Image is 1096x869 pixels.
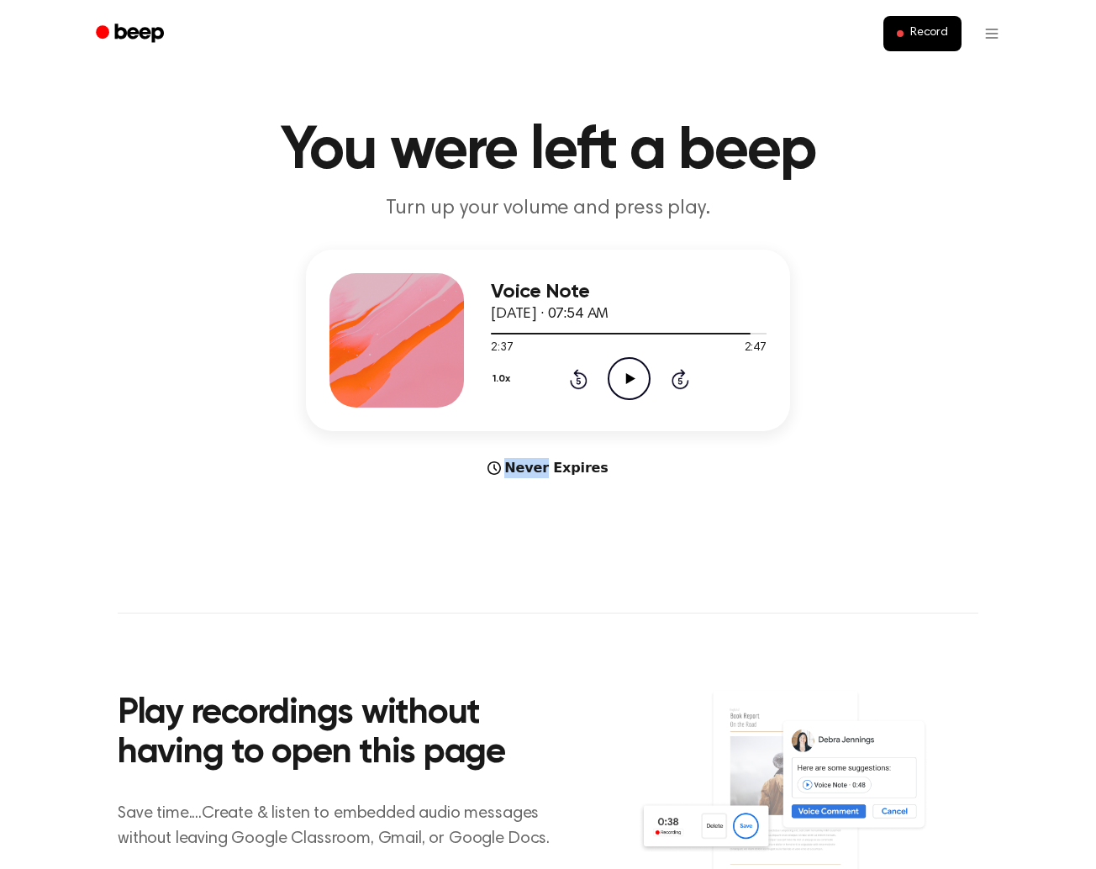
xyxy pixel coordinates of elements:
span: 2:37 [491,340,513,357]
span: [DATE] · 07:54 AM [491,307,609,322]
a: Beep [84,18,179,50]
button: Open menu [972,13,1012,54]
h2: Play recordings without having to open this page [118,694,571,774]
button: 1.0x [491,365,516,393]
div: Never Expires [306,458,790,478]
p: Turn up your volume and press play. [225,195,871,223]
span: Record [910,26,948,41]
h3: Voice Note [491,281,767,303]
h1: You were left a beep [118,121,978,182]
p: Save time....Create & listen to embedded audio messages without leaving Google Classroom, Gmail, ... [118,801,571,851]
button: Record [883,16,962,51]
span: 2:47 [745,340,767,357]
